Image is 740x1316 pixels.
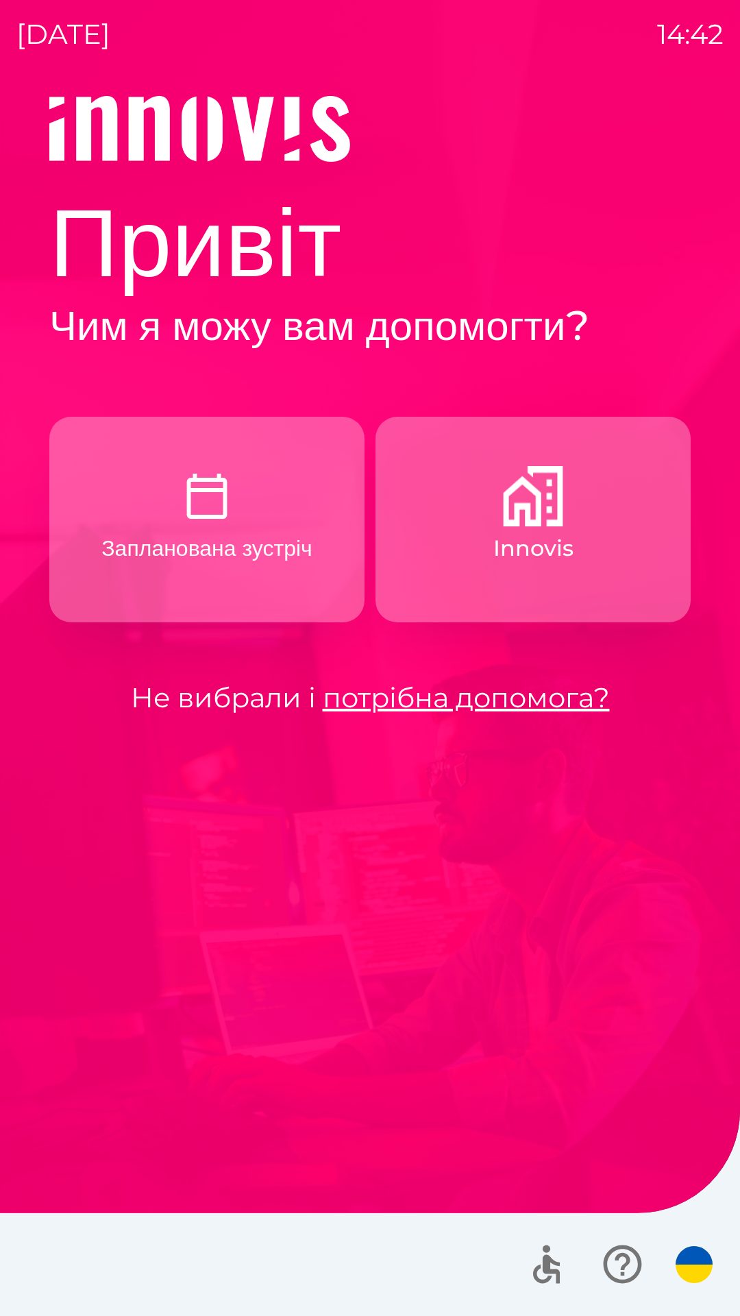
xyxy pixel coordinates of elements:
img: uk flag [676,1246,713,1283]
p: Запланована зустріч [101,532,312,565]
img: Logo [49,96,691,162]
a: потрібна допомога? [323,681,610,714]
img: 9a63d080-8abe-4a1b-b674-f4d7141fb94c.png [503,466,563,526]
p: Не вибрали і [49,677,691,718]
p: Innovis [493,532,573,565]
p: [DATE] [16,14,110,55]
h1: Привіт [49,184,691,300]
button: Запланована зустріч [49,417,365,622]
h2: Чим я можу вам допомогти? [49,300,691,351]
button: Innovis [375,417,691,622]
p: 14:42 [657,14,724,55]
img: c9327dbc-1a48-4f3f-9883-117394bbe9e6.png [177,466,237,526]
